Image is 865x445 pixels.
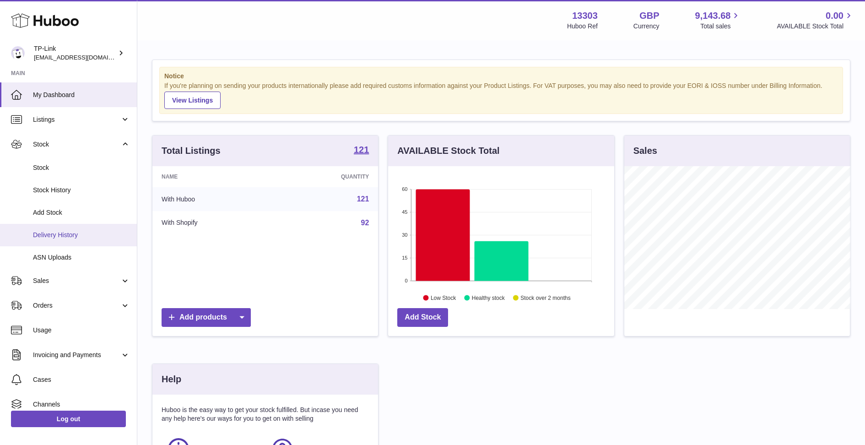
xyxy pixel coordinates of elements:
div: If you're planning on sending your products internationally please add required customs informati... [164,81,838,109]
span: Orders [33,301,120,310]
h3: Total Listings [162,145,221,157]
text: 15 [402,255,408,260]
strong: 121 [354,145,369,154]
td: With Shopify [152,211,274,235]
a: 121 [357,195,369,203]
p: Huboo is the easy way to get your stock fulfilled. But incase you need any help here's our ways f... [162,406,369,423]
span: Cases [33,375,130,384]
a: 92 [361,219,369,227]
span: Stock [33,163,130,172]
span: Listings [33,115,120,124]
text: 0 [405,278,408,283]
text: Low Stock [431,294,456,301]
span: [EMAIL_ADDRESS][DOMAIN_NAME] [34,54,135,61]
span: ASN Uploads [33,253,130,262]
th: Quantity [274,166,378,187]
span: Usage [33,326,130,335]
div: Currency [633,22,660,31]
text: 60 [402,186,408,192]
a: Add products [162,308,251,327]
span: Channels [33,400,130,409]
td: With Huboo [152,187,274,211]
text: Stock over 2 months [521,294,571,301]
strong: Notice [164,72,838,81]
text: Healthy stock [472,294,505,301]
span: Total sales [700,22,741,31]
h3: AVAILABLE Stock Total [397,145,499,157]
img: internalAdmin-13303@internal.huboo.com [11,46,25,60]
a: Log out [11,411,126,427]
span: Stock [33,140,120,149]
a: 0.00 AVAILABLE Stock Total [777,10,854,31]
div: Huboo Ref [567,22,598,31]
a: Add Stock [397,308,448,327]
span: Stock History [33,186,130,195]
span: 0.00 [826,10,843,22]
strong: GBP [639,10,659,22]
span: My Dashboard [33,91,130,99]
span: Invoicing and Payments [33,351,120,359]
span: AVAILABLE Stock Total [777,22,854,31]
a: View Listings [164,92,221,109]
a: 9,143.68 Total sales [695,10,741,31]
span: Sales [33,277,120,285]
span: 9,143.68 [695,10,731,22]
h3: Sales [633,145,657,157]
span: Add Stock [33,208,130,217]
div: TP-Link [34,44,116,62]
th: Name [152,166,274,187]
text: 30 [402,232,408,238]
a: 121 [354,145,369,156]
strong: 13303 [572,10,598,22]
text: 45 [402,209,408,215]
span: Delivery History [33,231,130,239]
h3: Help [162,373,181,385]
